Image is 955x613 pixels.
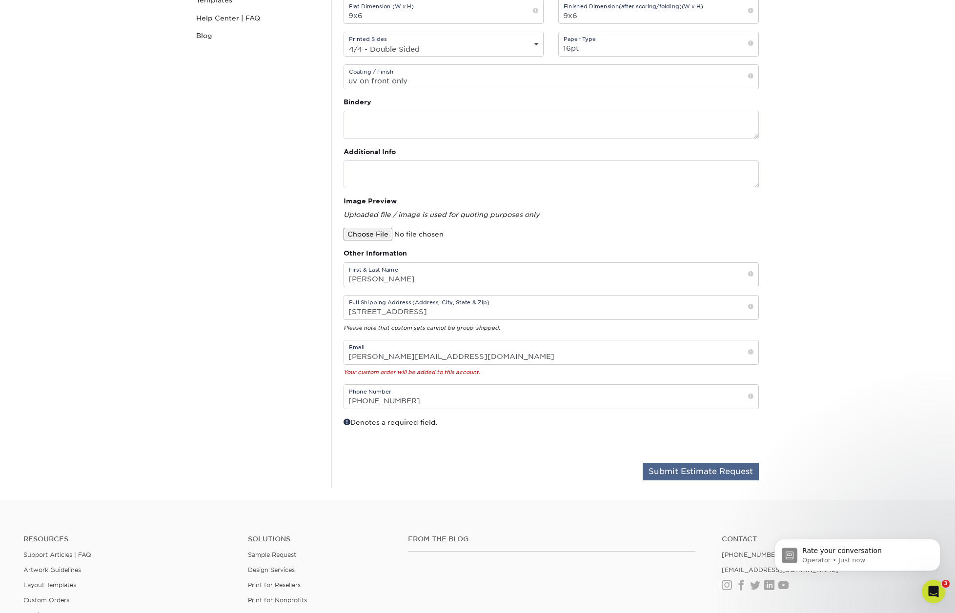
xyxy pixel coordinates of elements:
h4: Resources [23,535,233,543]
a: Print for Nonprofits [248,596,307,604]
a: Contact [722,535,932,543]
a: Artwork Guidelines [23,566,81,573]
h4: Solutions [248,535,393,543]
strong: Additional Info [344,148,396,156]
a: Blog [192,27,324,44]
a: [PHONE_NUMBER] [722,551,782,558]
div: Denotes a required field. [336,417,551,455]
span: 3 [942,580,950,588]
a: Sample Request [248,551,296,558]
iframe: reCAPTCHA [610,417,759,455]
strong: Bindery [344,98,371,106]
a: Design Services [248,566,295,573]
a: Custom Orders [23,596,69,604]
a: [EMAIL_ADDRESS][DOMAIN_NAME] [722,566,838,573]
em: Your custom order will be added to this account. [344,369,480,376]
em: Please note that custom sets cannot be group-shipped. [344,325,500,331]
a: Layout Templates [23,581,76,589]
iframe: Intercom live chat [922,580,945,603]
h4: From the Blog [408,535,695,543]
a: Support Articles | FAQ [23,551,91,558]
button: Submit Estimate Request [643,463,759,480]
strong: Image Preview [344,197,397,205]
a: Print for Resellers [248,581,301,589]
a: Help Center | FAQ [192,9,324,27]
em: Uploaded file / image is used for quoting purposes only [344,211,539,218]
strong: Other Information [344,249,407,257]
iframe: Intercom notifications message [760,518,955,587]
